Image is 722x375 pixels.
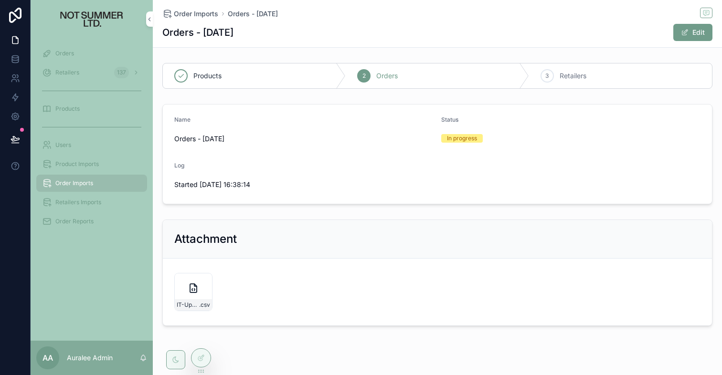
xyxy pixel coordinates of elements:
span: Orders - [DATE] [174,134,434,144]
div: In progress [447,134,477,143]
span: Orders [55,50,74,57]
span: Retailers [55,69,79,76]
a: Order Imports [36,175,147,192]
span: 2 [362,72,366,80]
span: Products [55,105,80,113]
a: Retailers137 [36,64,147,81]
a: Product Imports [36,156,147,173]
img: App logo [44,11,140,27]
p: Auralee Admin [67,353,113,363]
a: Retailers Imports [36,194,147,211]
span: Users [55,141,71,149]
a: Order Reports [36,213,147,230]
span: .csv [199,301,210,309]
span: AA [42,352,53,364]
span: Started [DATE] 16:38:14 [174,180,300,189]
div: 137 [114,67,129,78]
a: Orders - [DATE] [228,9,278,19]
span: Order Imports [174,9,218,19]
span: Retailers [560,71,586,81]
span: Name [174,116,191,123]
h1: Orders - [DATE] [162,26,234,39]
div: scrollable content [31,38,153,242]
span: Order Imports [55,179,93,187]
a: Order Imports [162,9,218,19]
span: 3 [545,72,549,80]
h2: Attachment [174,231,237,247]
span: Orders [376,71,398,81]
span: Log [174,162,184,169]
button: Edit [673,24,712,41]
a: Orders [36,45,147,62]
a: Products [36,100,147,117]
a: Users [36,136,147,154]
span: Product Imports [55,160,99,168]
span: Products [193,71,222,81]
span: IT-Update [177,301,199,309]
span: Order Reports [55,218,94,225]
span: Status [441,116,458,123]
span: Retailers Imports [55,198,101,206]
